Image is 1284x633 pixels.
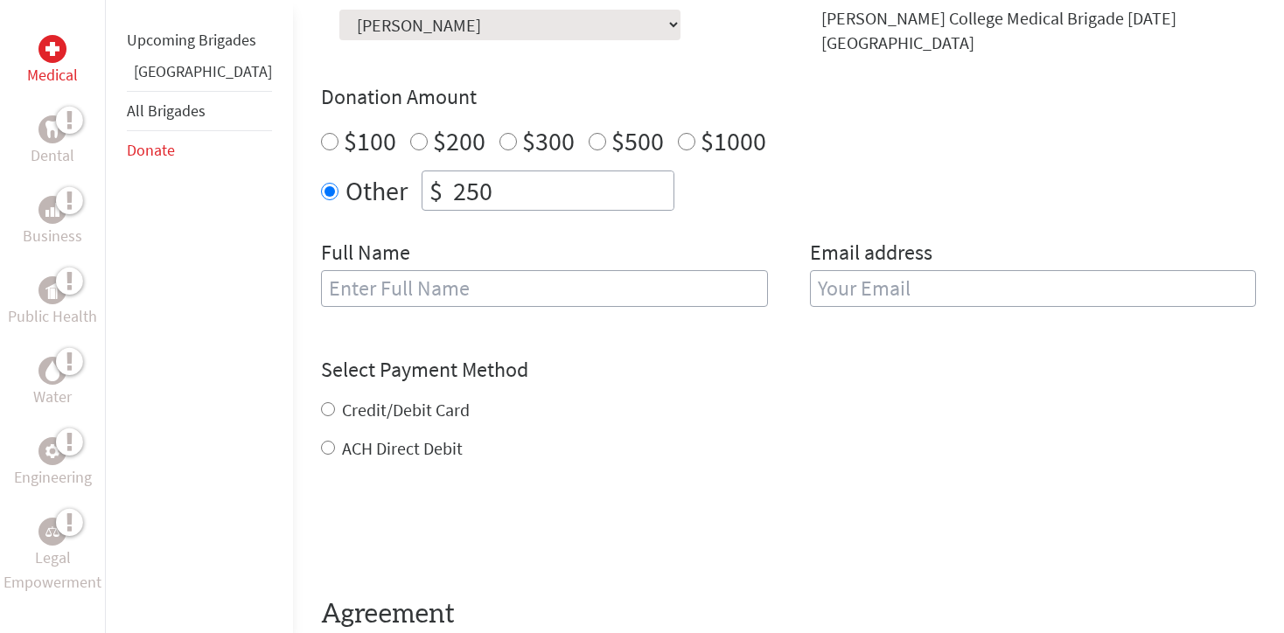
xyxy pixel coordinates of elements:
[45,42,59,56] img: Medical
[31,143,74,168] p: Dental
[8,304,97,329] p: Public Health
[45,360,59,380] img: Water
[45,444,59,458] img: Engineering
[321,356,1256,384] h4: Select Payment Method
[31,115,74,168] a: DentalDental
[810,270,1257,307] input: Your Email
[345,170,408,211] label: Other
[611,124,664,157] label: $500
[38,518,66,546] div: Legal Empowerment
[27,35,78,87] a: MedicalMedical
[38,196,66,224] div: Business
[810,239,932,270] label: Email address
[321,496,587,564] iframe: reCAPTCHA
[522,124,575,157] label: $300
[45,121,59,137] img: Dental
[821,6,1257,55] div: [PERSON_NAME] College Medical Brigade [DATE] [GEOGRAPHIC_DATA]
[127,140,175,160] a: Donate
[45,526,59,537] img: Legal Empowerment
[45,203,59,217] img: Business
[127,101,206,121] a: All Brigades
[127,30,256,50] a: Upcoming Brigades
[321,239,410,270] label: Full Name
[33,357,72,409] a: WaterWater
[422,171,450,210] div: $
[8,276,97,329] a: Public HealthPublic Health
[38,357,66,385] div: Water
[321,599,1256,630] h4: Agreement
[38,437,66,465] div: Engineering
[3,546,101,595] p: Legal Empowerment
[3,518,101,595] a: Legal EmpowermentLegal Empowerment
[45,282,59,299] img: Public Health
[127,91,272,131] li: All Brigades
[14,437,92,490] a: EngineeringEngineering
[450,171,673,210] input: Enter Amount
[14,465,92,490] p: Engineering
[321,83,1256,111] h4: Donation Amount
[344,124,396,157] label: $100
[23,224,82,248] p: Business
[38,115,66,143] div: Dental
[342,437,463,459] label: ACH Direct Debit
[27,63,78,87] p: Medical
[701,124,766,157] label: $1000
[433,124,485,157] label: $200
[23,196,82,248] a: BusinessBusiness
[127,21,272,59] li: Upcoming Brigades
[38,276,66,304] div: Public Health
[321,270,768,307] input: Enter Full Name
[342,399,470,421] label: Credit/Debit Card
[127,59,272,91] li: Panama
[38,35,66,63] div: Medical
[127,131,272,170] li: Donate
[33,385,72,409] p: Water
[134,61,272,81] a: [GEOGRAPHIC_DATA]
